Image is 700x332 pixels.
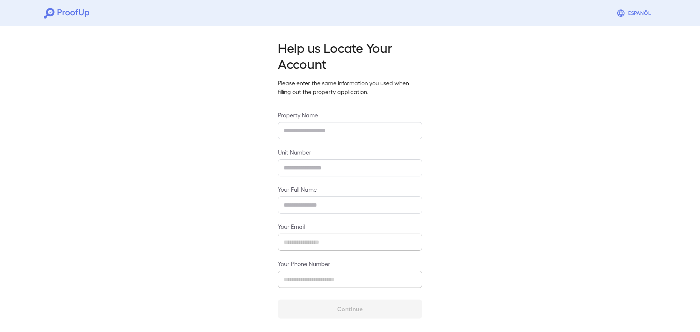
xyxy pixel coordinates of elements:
[278,185,422,194] label: Your Full Name
[614,6,656,20] button: Espanõl
[278,222,422,231] label: Your Email
[278,111,422,119] label: Property Name
[278,148,422,156] label: Unit Number
[278,259,422,268] label: Your Phone Number
[278,39,422,71] h2: Help us Locate Your Account
[278,79,422,96] p: Please enter the same information you used when filling out the property application.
